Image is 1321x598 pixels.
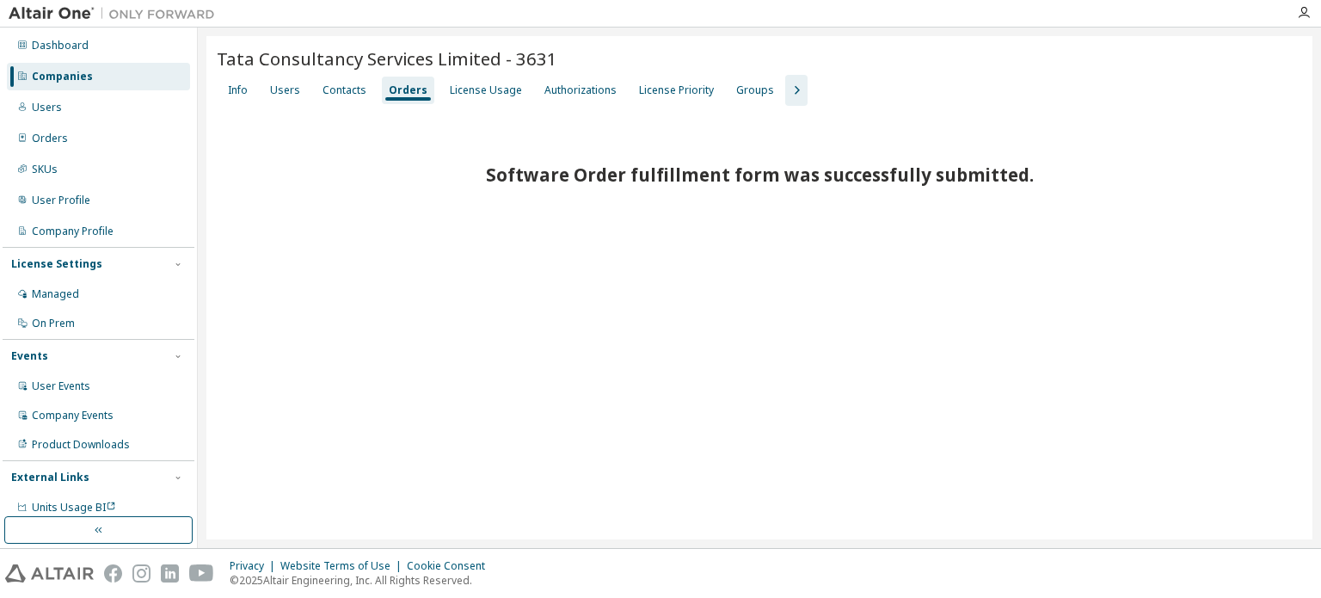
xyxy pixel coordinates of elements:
img: facebook.svg [104,564,122,583]
div: User Events [32,379,90,393]
span: Tata Consultancy Services Limited - 3631 [217,46,557,71]
div: SKUs [32,163,58,176]
div: Companies [32,70,93,83]
div: License Settings [11,257,102,271]
h2: Software Order fulfillment form was successfully submitted. [372,163,1146,186]
p: © 2025 Altair Engineering, Inc. All Rights Reserved. [230,573,495,588]
div: Info [228,83,248,97]
div: Orders [32,132,68,145]
div: External Links [11,471,89,484]
div: Users [32,101,62,114]
div: Website Terms of Use [280,559,407,573]
div: Authorizations [544,83,617,97]
div: Privacy [230,559,280,573]
div: User Profile [32,194,90,207]
div: Events [11,349,48,363]
div: Contacts [323,83,366,97]
div: Orders [389,83,427,97]
img: instagram.svg [132,564,151,583]
span: Units Usage BI [32,500,116,515]
div: Cookie Consent [407,559,495,573]
div: License Priority [639,83,714,97]
img: youtube.svg [189,564,214,583]
img: altair_logo.svg [5,564,94,583]
div: License Usage [450,83,522,97]
div: Users [270,83,300,97]
div: Groups [736,83,774,97]
div: Managed [32,287,79,301]
div: Dashboard [32,39,89,52]
div: Product Downloads [32,438,130,452]
div: On Prem [32,317,75,330]
div: Company Profile [32,225,114,238]
img: Altair One [9,5,224,22]
img: linkedin.svg [161,564,179,583]
div: Company Events [32,409,114,422]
